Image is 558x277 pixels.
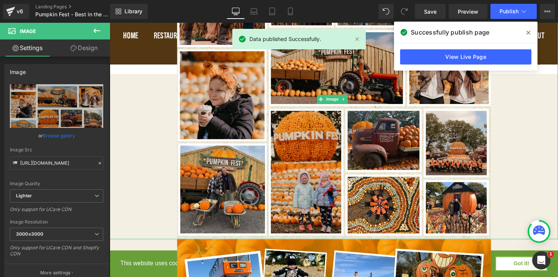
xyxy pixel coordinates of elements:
[532,251,550,269] iframe: Intercom live chat
[3,4,29,19] a: v6
[125,8,142,15] span: Library
[35,4,123,10] a: Landing Pages
[249,35,321,43] span: Data published Successfully.
[500,8,519,14] span: Publish
[263,4,281,19] a: Tablet
[220,74,236,83] span: Image
[411,28,489,37] span: Successfully publish page
[227,4,245,19] a: Desktop
[10,147,103,153] div: Image Src
[540,4,555,19] button: More
[43,129,75,142] a: Browse gallery
[10,181,103,186] div: Image Quality
[449,4,487,19] a: Preview
[548,251,554,257] span: 1
[16,193,32,198] b: Lighter
[10,65,26,75] div: Image
[10,245,103,262] div: Only support for UCare CDN and Shopify CDN
[236,74,244,83] a: Expand / Collapse
[281,4,299,19] a: Mobile
[378,4,394,19] button: Undo
[10,132,103,140] div: or
[490,4,537,19] button: Publish
[40,269,71,276] p: More settings
[245,4,263,19] a: Laptop
[57,39,112,57] a: Design
[400,49,531,65] a: View Live Page
[10,219,103,225] div: Image Resolution
[424,8,437,16] span: Save
[110,4,148,19] a: New Library
[20,28,36,34] span: Image
[10,206,103,217] div: Only support for UCare CDN
[397,4,412,19] button: Redo
[458,8,478,16] span: Preview
[16,231,43,237] b: 3000x3000
[35,11,108,17] span: Pumpkin Fest - Best in the [GEOGRAPHIC_DATA]!
[10,156,103,170] input: Link
[15,6,25,16] div: v6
